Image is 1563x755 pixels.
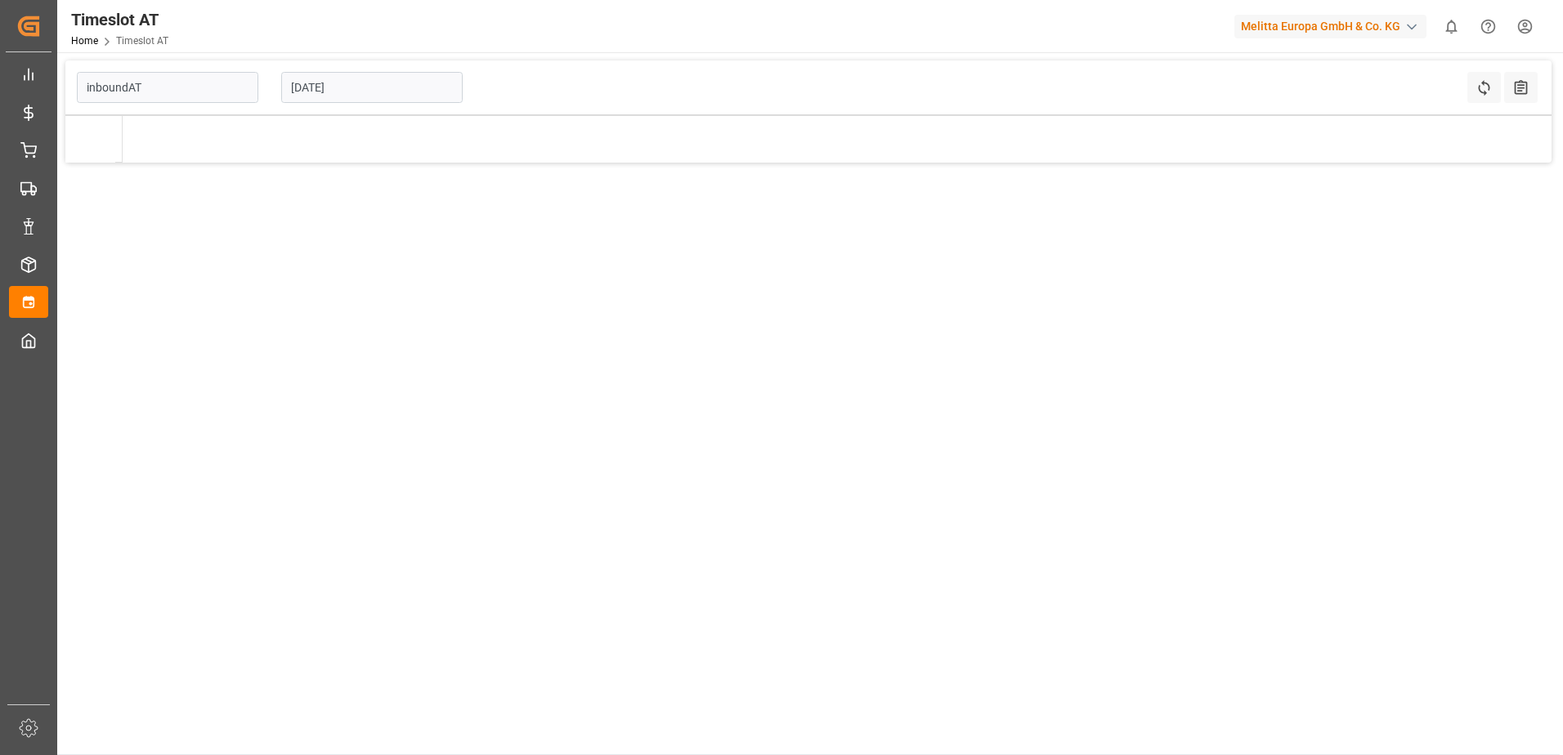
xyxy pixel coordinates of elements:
[77,72,258,103] input: Type to search/select
[1433,8,1470,45] button: show 0 new notifications
[281,72,463,103] input: DD-MM-YYYY
[1234,11,1433,42] button: Melitta Europa GmbH & Co. KG
[71,35,98,47] a: Home
[1234,15,1426,38] div: Melitta Europa GmbH & Co. KG
[1470,8,1507,45] button: Help Center
[71,7,168,32] div: Timeslot AT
